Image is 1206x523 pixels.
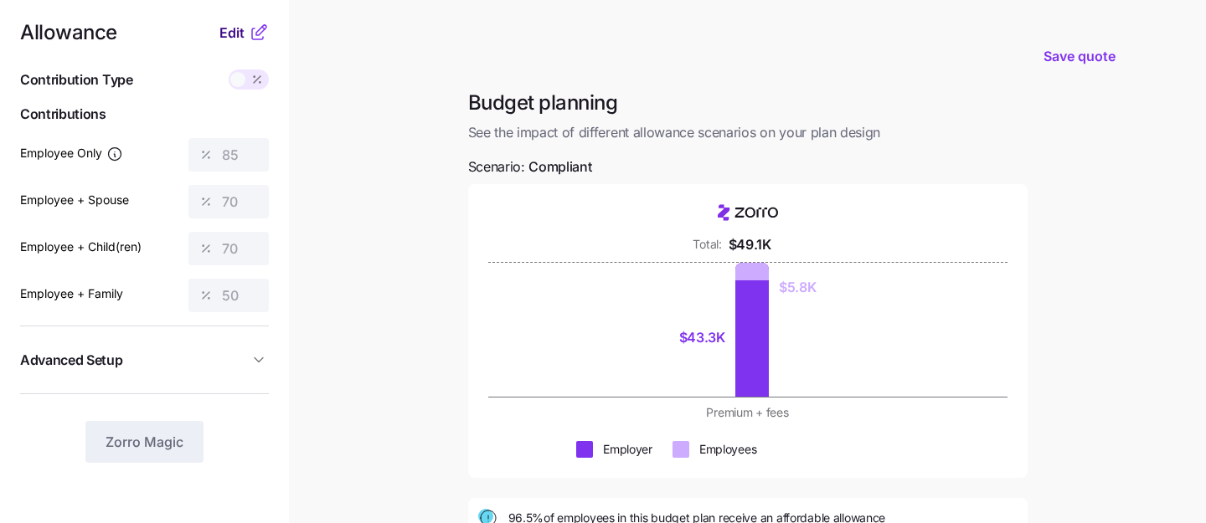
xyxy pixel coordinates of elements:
div: $49.1K [729,234,771,255]
span: Save quote [1044,46,1116,66]
label: Employee + Child(ren) [20,238,142,256]
span: See the impact of different allowance scenarios on your plan design [468,122,1028,143]
span: Scenario: [468,156,592,177]
div: Total: [693,236,721,253]
span: Contributions [20,104,269,125]
button: Save quote [1030,33,1129,79]
div: Employees [699,441,756,458]
div: Employer [603,441,652,458]
label: Employee + Spouse [20,191,129,209]
div: Premium + fees [542,404,954,421]
div: $5.8K [779,277,816,298]
label: Employee + Family [20,285,123,303]
span: Allowance [20,23,117,43]
h1: Budget planning [468,90,1028,115]
span: Zorro Magic [106,432,183,452]
button: Advanced Setup [20,340,269,381]
span: Contribution Type [20,69,133,90]
span: Compliant [528,156,591,177]
button: Edit [219,23,249,43]
span: Advanced Setup [20,350,123,371]
label: Employee Only [20,144,123,162]
button: Zorro Magic [85,421,204,463]
div: $43.3K [679,327,725,348]
span: Edit [219,23,245,43]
